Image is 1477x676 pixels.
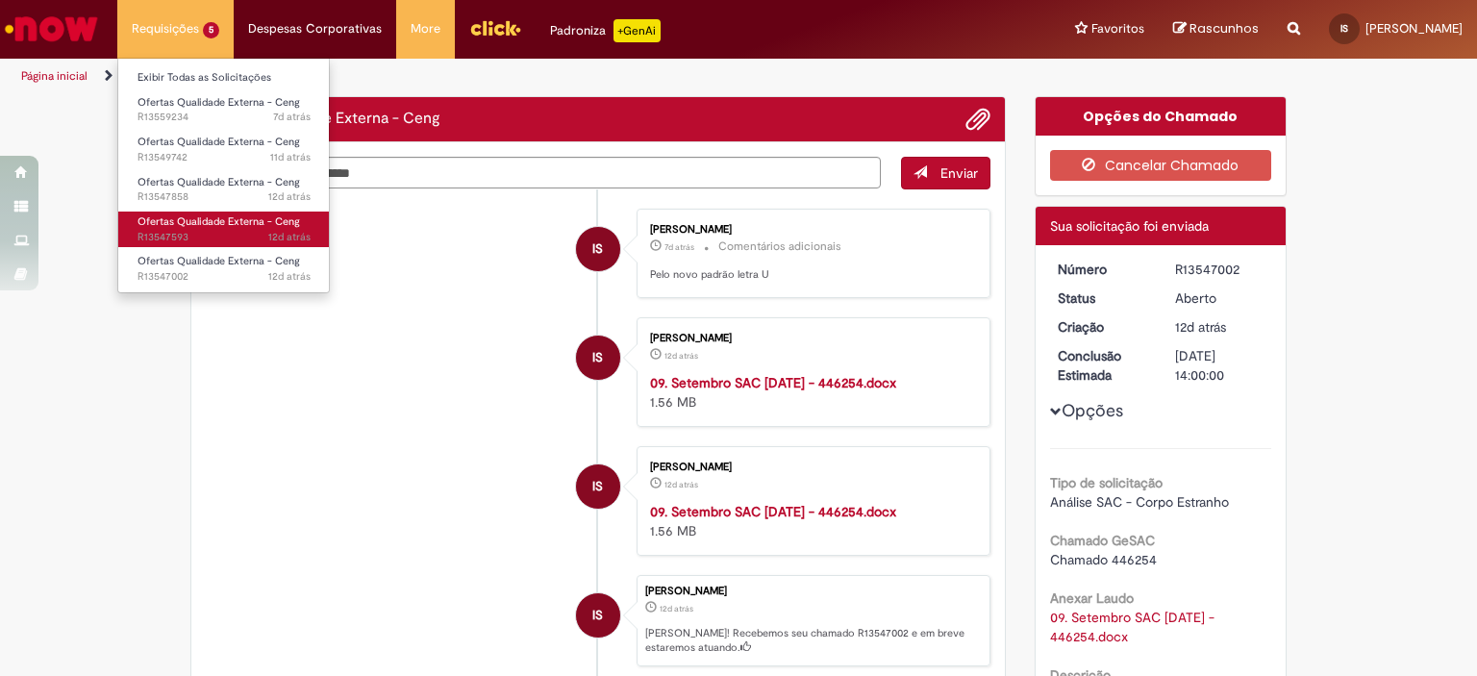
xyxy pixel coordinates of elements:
span: IS [592,335,603,381]
div: [PERSON_NAME] [650,333,970,344]
div: Padroniza [550,19,661,42]
span: Rascunhos [1189,19,1259,38]
a: 09. Setembro SAC [DATE] - 446254.docx [650,374,896,391]
div: 1.56 MB [650,502,970,540]
span: IS [592,463,603,510]
span: 12d atrás [268,230,311,244]
li: Isabela Oliveira De Souza [206,575,990,667]
div: Isabela Oliveira De Souza [576,464,620,509]
a: 09. Setembro SAC [DATE] - 446254.docx [650,503,896,520]
p: +GenAi [613,19,661,42]
a: Página inicial [21,68,88,84]
span: Ofertas Qualidade Externa - Ceng [138,254,300,268]
span: Enviar [940,164,978,182]
img: click_logo_yellow_360x200.png [469,13,521,42]
time: 18/09/2025 14:54:06 [268,230,311,244]
time: 18/09/2025 12:40:09 [268,269,311,284]
b: Anexar Laudo [1050,589,1134,607]
time: 23/09/2025 14:09:51 [273,110,311,124]
div: [PERSON_NAME] [645,586,980,597]
p: [PERSON_NAME]! Recebemos seu chamado R13547002 e em breve estaremos atuando. [645,626,980,656]
small: Comentários adicionais [718,238,841,255]
span: R13547858 [138,189,311,205]
span: More [411,19,440,38]
span: Ofertas Qualidade Externa - Ceng [138,95,300,110]
a: Download de 09. Setembro SAC CE 502 - 446254.docx [1050,609,1218,645]
button: Enviar [901,157,990,189]
div: [PERSON_NAME] [650,224,970,236]
span: Ofertas Qualidade Externa - Ceng [138,175,300,189]
textarea: Digite sua mensagem aqui... [206,157,881,189]
span: [PERSON_NAME] [1365,20,1463,37]
time: 18/09/2025 15:35:08 [268,189,311,204]
div: R13547002 [1175,260,1264,279]
b: Chamado GeSAC [1050,532,1155,549]
time: 18/09/2025 12:40:08 [1175,318,1226,336]
p: Pelo novo padrão letra U [650,267,970,283]
span: Favoritos [1091,19,1144,38]
span: Chamado 446254 [1050,551,1157,568]
a: Aberto R13547593 : Ofertas Qualidade Externa - Ceng [118,212,330,247]
dt: Número [1043,260,1162,279]
a: Rascunhos [1173,20,1259,38]
div: 1.56 MB [650,373,970,412]
span: 12d atrás [268,269,311,284]
a: Aberto R13549742 : Ofertas Qualidade Externa - Ceng [118,132,330,167]
span: 12d atrás [660,603,693,614]
time: 23/09/2025 11:15:25 [664,241,694,253]
span: Ofertas Qualidade Externa - Ceng [138,214,300,229]
span: Análise SAC - Corpo Estranho [1050,493,1229,511]
time: 19/09/2025 10:08:16 [270,150,311,164]
div: Aberto [1175,288,1264,308]
span: 12d atrás [1175,318,1226,336]
span: 12d atrás [664,350,698,362]
div: Isabela Oliveira De Souza [576,336,620,380]
time: 18/09/2025 12:40:00 [664,350,698,362]
a: Exibir Todas as Solicitações [118,67,330,88]
dt: Criação [1043,317,1162,337]
span: 7d atrás [664,241,694,253]
span: IS [592,592,603,638]
span: Requisições [132,19,199,38]
a: Aberto R13547002 : Ofertas Qualidade Externa - Ceng [118,251,330,287]
span: R13547593 [138,230,311,245]
div: Isabela Oliveira De Souza [576,593,620,638]
time: 18/09/2025 12:39:55 [664,479,698,490]
span: Ofertas Qualidade Externa - Ceng [138,135,300,149]
span: Sua solicitação foi enviada [1050,217,1209,235]
div: Opções do Chamado [1036,97,1287,136]
dt: Conclusão Estimada [1043,346,1162,385]
a: Aberto R13547858 : Ofertas Qualidade Externa - Ceng [118,172,330,208]
span: R13559234 [138,110,311,125]
span: 7d atrás [273,110,311,124]
dt: Status [1043,288,1162,308]
div: [PERSON_NAME] [650,462,970,473]
span: Despesas Corporativas [248,19,382,38]
span: R13549742 [138,150,311,165]
div: Isabela Oliveira De Souza [576,227,620,271]
span: 12d atrás [664,479,698,490]
span: R13547002 [138,269,311,285]
span: 12d atrás [268,189,311,204]
div: 18/09/2025 12:40:08 [1175,317,1264,337]
a: Aberto R13559234 : Ofertas Qualidade Externa - Ceng [118,92,330,128]
div: [DATE] 14:00:00 [1175,346,1264,385]
time: 18/09/2025 12:40:08 [660,603,693,614]
button: Cancelar Chamado [1050,150,1272,181]
img: ServiceNow [2,10,101,48]
span: 11d atrás [270,150,311,164]
span: 5 [203,22,219,38]
button: Adicionar anexos [965,107,990,132]
span: IS [1340,22,1348,35]
span: IS [592,226,603,272]
ul: Trilhas de página [14,59,970,94]
b: Tipo de solicitação [1050,474,1163,491]
ul: Requisições [117,58,330,293]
